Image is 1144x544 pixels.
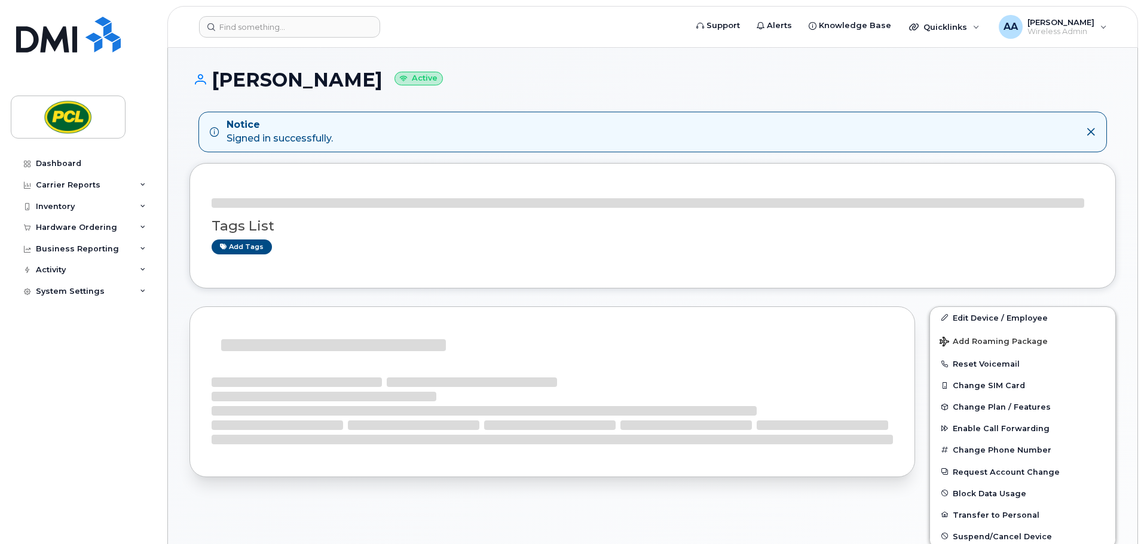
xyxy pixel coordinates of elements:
[227,118,333,132] strong: Notice
[930,439,1115,460] button: Change Phone Number
[930,504,1115,525] button: Transfer to Personal
[930,374,1115,396] button: Change SIM Card
[930,461,1115,482] button: Request Account Change
[930,417,1115,439] button: Enable Call Forwarding
[930,328,1115,353] button: Add Roaming Package
[930,482,1115,504] button: Block Data Usage
[212,239,272,254] a: Add tags
[930,396,1115,417] button: Change Plan / Features
[953,531,1052,540] span: Suspend/Cancel Device
[189,69,1116,90] h1: [PERSON_NAME]
[930,307,1115,328] a: Edit Device / Employee
[953,402,1051,411] span: Change Plan / Features
[227,118,333,146] div: Signed in successfully.
[930,353,1115,374] button: Reset Voicemail
[953,424,1050,433] span: Enable Call Forwarding
[394,72,443,85] small: Active
[940,337,1048,348] span: Add Roaming Package
[212,219,1094,233] h3: Tags List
